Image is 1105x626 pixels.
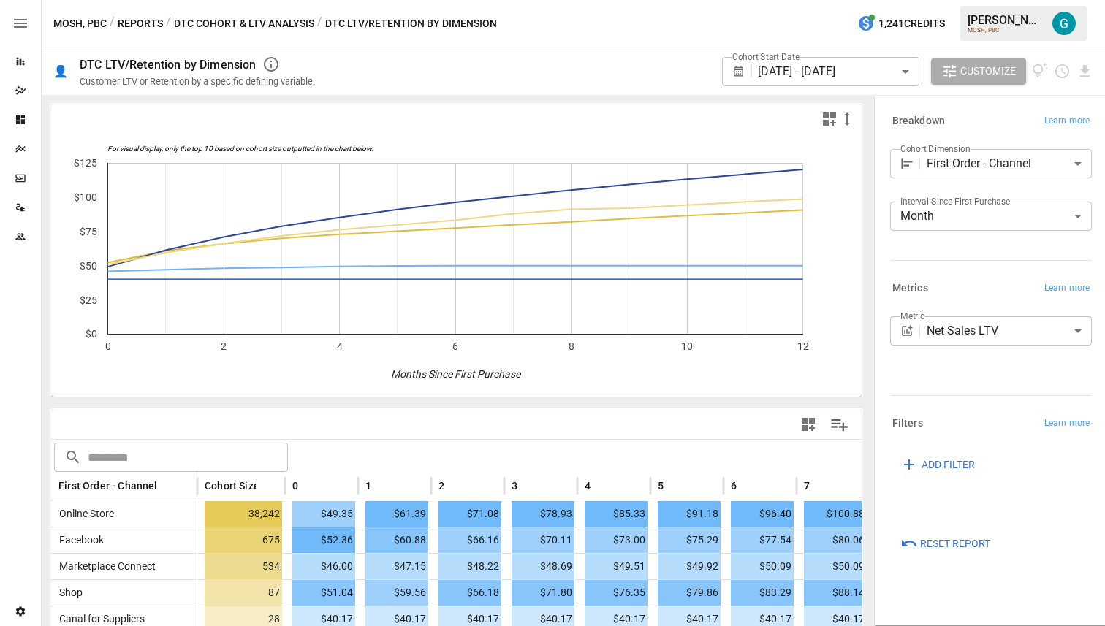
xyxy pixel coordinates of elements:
span: $91.18 [658,501,721,527]
span: $60.88 [365,527,428,553]
span: $88.14 [804,580,867,606]
button: Sort [300,476,320,496]
span: 6 [731,478,737,493]
div: Month [890,202,1092,231]
button: Sort [811,476,832,496]
div: Customer LTV or Retention by a specific defining variable. [80,76,315,87]
button: Download report [1076,63,1093,80]
text: $125 [74,157,97,169]
div: [PERSON_NAME] [968,13,1044,27]
div: MOSH, PBC [968,27,1044,34]
span: $80.06 [804,527,867,553]
span: Customize [960,62,1016,80]
button: Sort [446,476,466,496]
span: Learn more [1044,416,1090,431]
button: 1,241Credits [851,10,951,37]
text: 2 [221,340,227,352]
span: 5 [658,478,664,493]
span: $50.09 [731,554,794,579]
button: View documentation [1032,58,1049,85]
span: $71.80 [512,580,574,606]
span: 1 [365,478,371,493]
button: Sort [738,476,759,496]
span: 4 [585,478,591,493]
span: $46.00 [292,554,355,579]
h6: Filters [892,416,923,432]
span: $66.16 [438,527,501,553]
label: Metric [900,310,924,322]
text: $25 [80,294,97,306]
button: Sort [257,476,278,496]
span: $96.40 [731,501,794,527]
span: Marketplace Connect [53,560,156,572]
text: $0 [86,328,97,340]
span: $79.86 [658,580,721,606]
span: $61.39 [365,501,428,527]
button: Customize [931,58,1026,85]
div: 👤 [53,64,68,78]
button: DTC Cohort & LTV Analysis [174,15,314,33]
svg: A chart. [51,134,851,397]
text: For visual display, only the top 10 based on cohort size outputted in the chart below. [107,145,373,153]
button: MOSH, PBC [53,15,107,33]
img: Gavin Acres [1052,12,1076,35]
span: $100.88 [804,501,867,527]
div: / [110,15,115,33]
button: Reports [118,15,163,33]
text: 4 [337,340,343,352]
span: 7 [804,478,810,493]
span: Learn more [1044,281,1090,296]
span: Reset Report [920,535,990,553]
span: Facebook [53,534,104,546]
span: $85.33 [585,501,648,527]
span: $48.22 [438,554,501,579]
text: 6 [452,340,458,352]
span: 87 [205,580,282,606]
button: Gavin Acres [1044,3,1085,44]
span: $83.29 [731,580,794,606]
div: Net Sales LTV [927,316,1092,346]
span: ADD FILTER [922,456,975,474]
button: Sort [159,476,180,496]
span: $49.51 [585,554,648,579]
span: 1,241 Credits [878,15,945,33]
text: $50 [80,260,97,272]
text: 0 [105,340,111,352]
text: 10 [681,340,693,352]
div: / [317,15,322,33]
button: ADD FILTER [890,451,985,478]
span: 675 [205,527,282,553]
text: $75 [80,226,97,237]
h6: Breakdown [892,113,945,129]
div: [DATE] - [DATE] [758,57,919,86]
span: $51.04 [292,580,355,606]
span: $47.15 [365,554,428,579]
text: Months Since First Purchase [391,368,522,380]
span: 2 [438,478,444,493]
button: Sort [373,476,393,496]
h6: Metrics [892,280,928,297]
span: Shop [53,587,83,598]
button: Manage Columns [823,408,856,441]
span: 534 [205,554,282,579]
span: $49.92 [658,554,721,579]
label: Interval Since First Purchase [900,195,1010,207]
span: $48.69 [512,554,574,579]
span: $50.09 [804,554,867,579]
span: $52.36 [292,527,355,553]
span: Online Store [53,508,114,519]
label: Cohort Start Date [732,50,800,63]
span: $71.08 [438,501,501,527]
span: $78.93 [512,501,574,527]
span: $70.11 [512,527,574,553]
button: Schedule report [1054,63,1071,80]
text: $100 [74,191,97,203]
div: DTC LTV/Retention by Dimension [80,58,257,72]
span: 0 [292,478,298,493]
span: $77.54 [731,527,794,553]
span: 38,242 [205,501,282,527]
div: First Order - Channel [927,149,1092,178]
text: 12 [797,340,809,352]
